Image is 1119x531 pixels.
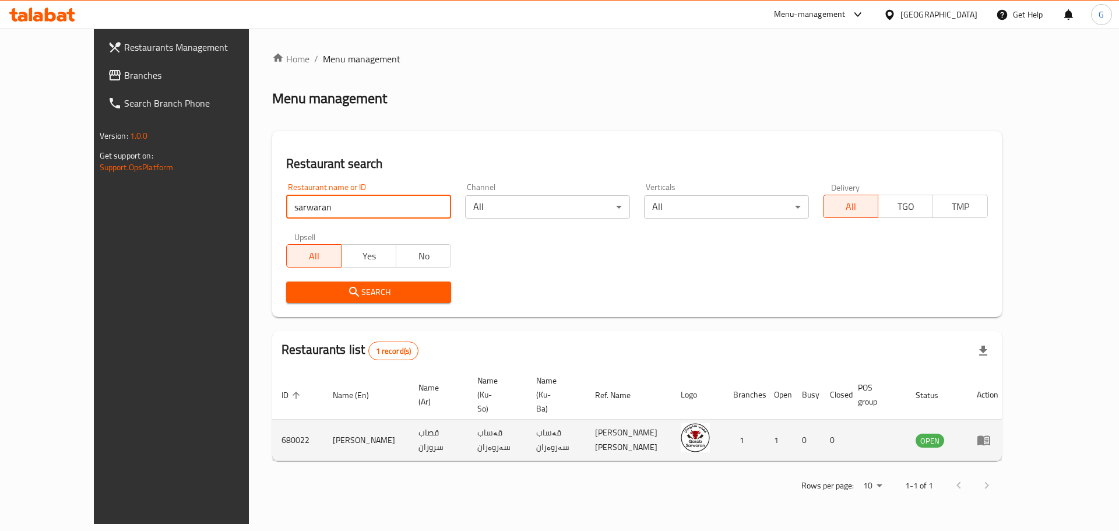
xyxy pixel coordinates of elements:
span: Name (Ar) [418,381,454,409]
td: 680022 [272,420,323,461]
span: Ref. Name [595,388,646,402]
h2: Menu management [272,89,387,108]
a: Home [272,52,309,66]
th: Logo [671,370,724,420]
td: 1 [765,420,793,461]
a: Branches [98,61,281,89]
span: Name (Ku-So) [477,374,513,416]
a: Support.OpsPlatform [100,160,174,175]
p: 1-1 of 1 [905,479,933,493]
span: Yes [346,248,392,265]
span: Branches [124,68,272,82]
button: All [823,195,878,218]
th: Closed [821,370,849,420]
div: OPEN [916,434,944,448]
th: Branches [724,370,765,420]
td: 1 [724,420,765,461]
table: enhanced table [272,370,1008,461]
th: Busy [793,370,821,420]
span: POS group [858,381,892,409]
span: All [291,248,337,265]
span: ID [281,388,304,402]
span: Get support on: [100,148,153,163]
th: Action [967,370,1008,420]
li: / [314,52,318,66]
h2: Restaurant search [286,155,988,173]
span: Status [916,388,953,402]
button: TMP [932,195,988,218]
div: Menu [977,433,998,447]
input: Search for restaurant name or ID.. [286,195,451,219]
button: Yes [341,244,396,268]
span: Search Branch Phone [124,96,272,110]
div: [GEOGRAPHIC_DATA] [900,8,977,21]
span: All [828,198,874,215]
div: Total records count [368,342,419,360]
button: No [396,244,451,268]
div: Menu-management [774,8,846,22]
span: TGO [883,198,928,215]
span: 1.0.0 [130,128,148,143]
div: Rows per page: [858,477,886,495]
span: 1 record(s) [369,346,418,357]
div: All [465,195,630,219]
span: No [401,248,446,265]
span: Menu management [323,52,400,66]
nav: breadcrumb [272,52,1002,66]
span: Name (En) [333,388,384,402]
button: TGO [878,195,933,218]
label: Upsell [294,233,316,241]
button: All [286,244,342,268]
p: Rows per page: [801,479,854,493]
label: Delivery [831,183,860,191]
span: OPEN [916,434,944,448]
td: قصاب سروران [409,420,468,461]
div: Export file [969,337,997,365]
td: [PERSON_NAME] [PERSON_NAME] [586,420,671,461]
button: Search [286,282,451,303]
img: Qasab Sarwaran [681,423,710,452]
span: TMP [938,198,983,215]
td: قەساب سەروەران [527,420,586,461]
span: Restaurants Management [124,40,272,54]
div: All [644,195,809,219]
a: Search Branch Phone [98,89,281,117]
span: G [1099,8,1104,21]
th: Open [765,370,793,420]
td: 0 [793,420,821,461]
span: Search [295,285,442,300]
td: قەساب سەروەران [468,420,527,461]
td: [PERSON_NAME] [323,420,409,461]
h2: Restaurants list [281,341,418,360]
span: Name (Ku-Ba) [536,374,572,416]
span: Version: [100,128,128,143]
td: 0 [821,420,849,461]
a: Restaurants Management [98,33,281,61]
